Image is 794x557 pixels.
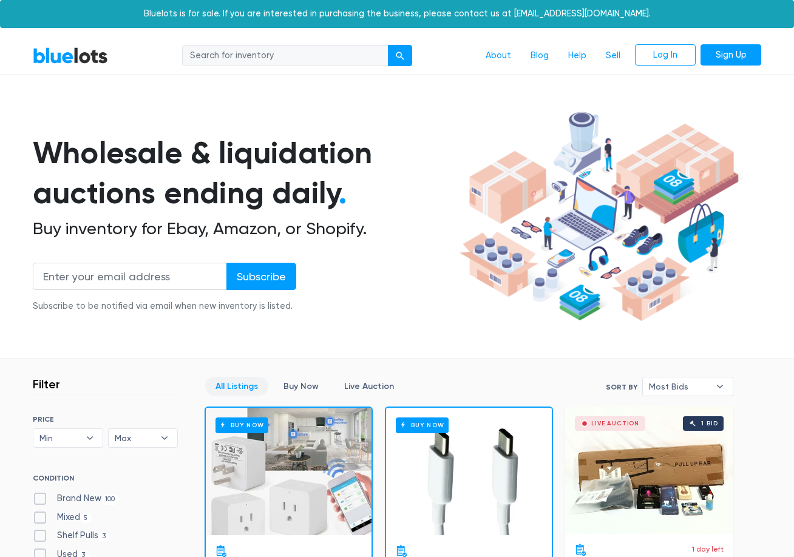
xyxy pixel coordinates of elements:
[476,44,521,67] a: About
[33,511,92,524] label: Mixed
[215,417,268,433] h6: Buy Now
[33,133,455,214] h1: Wholesale & liquidation auctions ending daily
[80,513,92,523] span: 5
[334,377,404,396] a: Live Auction
[33,529,110,542] label: Shelf Pulls
[115,429,155,447] span: Max
[33,474,178,487] h6: CONDITION
[205,377,268,396] a: All Listings
[33,263,227,290] input: Enter your email address
[77,429,103,447] b: ▾
[339,175,347,211] span: .
[701,420,718,427] div: 1 bid
[33,47,108,64] a: BlueLots
[33,492,119,505] label: Brand New
[558,44,596,67] a: Help
[98,532,110,542] span: 3
[455,106,743,327] img: hero-ee84e7d0318cb26816c560f6b4441b76977f77a177738b4e94f68c95b2b83dbb.png
[606,382,637,393] label: Sort By
[396,417,449,433] h6: Buy Now
[701,44,761,66] a: Sign Up
[33,415,178,424] h6: PRICE
[226,263,296,290] input: Subscribe
[692,544,724,555] p: 1 day left
[635,44,696,66] a: Log In
[386,408,552,535] a: Buy Now
[565,407,733,534] a: Live Auction 1 bid
[33,218,455,239] h2: Buy inventory for Ebay, Amazon, or Shopify.
[182,45,389,67] input: Search for inventory
[707,377,733,396] b: ▾
[33,300,296,313] div: Subscribe to be notified via email when new inventory is listed.
[152,429,177,447] b: ▾
[101,495,119,504] span: 100
[39,429,80,447] span: Min
[591,420,639,427] div: Live Auction
[521,44,558,67] a: Blog
[649,377,710,396] span: Most Bids
[596,44,630,67] a: Sell
[206,408,372,535] a: Buy Now
[33,377,60,391] h3: Filter
[273,377,329,396] a: Buy Now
